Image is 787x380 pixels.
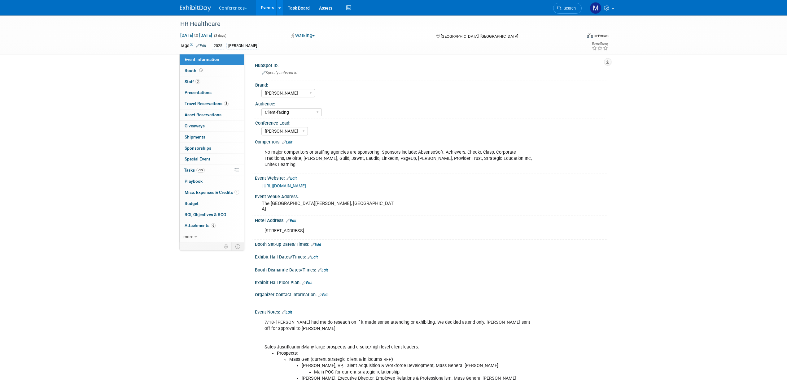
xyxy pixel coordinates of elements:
span: Booth not reserved yet [198,68,204,73]
div: Event Format [545,32,609,41]
span: Attachments [185,223,216,228]
a: Edit [318,293,329,297]
div: Hotel Address: [255,216,607,224]
span: 3 [195,79,200,84]
span: 1 [234,190,239,194]
button: Walking [289,32,317,39]
span: to [193,33,199,38]
a: Edit [308,255,318,259]
a: Edit [282,310,292,314]
a: Edit [302,281,313,285]
a: Tasks79% [180,165,244,176]
span: Travel Reservations [185,101,229,106]
span: Tasks [184,168,205,173]
a: Edit [286,176,297,181]
span: 3 [224,101,229,106]
div: HR Healthcare [178,19,572,30]
a: ROI, Objectives & ROO [180,209,244,220]
span: Staff [185,79,200,84]
div: Exhibit Hall Floor Plan: [255,278,607,286]
a: Edit [196,44,206,48]
span: 6 [211,223,216,228]
span: (3 days) [213,34,226,38]
div: No major competitors or staffing agencies are sponsoring. Sponsors include: AbsenseSoft, Achiever... [260,146,539,171]
div: Audience: [255,99,605,107]
b: Sales Justification: [265,344,303,350]
a: Edit [286,219,296,223]
span: Shipments [185,134,205,139]
pre: The [GEOGRAPHIC_DATA][PERSON_NAME], [GEOGRAPHIC_DATA] [262,201,395,212]
div: Event Venue Address: [255,192,607,200]
span: Sponsorships [185,146,211,151]
div: Exhibit Hall Dates/Times: [255,252,607,260]
span: Budget [185,201,199,206]
span: [GEOGRAPHIC_DATA], [GEOGRAPHIC_DATA] [441,34,518,39]
a: more [180,231,244,242]
div: Brand: [255,80,605,88]
div: Event Website: [255,173,607,181]
a: Edit [282,140,292,144]
a: Shipments [180,132,244,143]
div: Conference Lead: [255,118,605,126]
span: 79% [196,168,205,173]
div: Event Notes: [255,307,607,315]
div: 2025 [212,43,224,49]
span: Booth [185,68,204,73]
a: Asset Reservations [180,109,244,120]
span: Giveaways [185,123,205,128]
span: Event Information [185,57,219,62]
span: Playbook [185,179,203,184]
a: Giveaways [180,121,244,131]
b: Prospects [277,351,297,356]
span: Special Event [185,156,210,161]
td: Tags [180,42,206,49]
img: ExhibitDay [180,5,211,11]
span: [DATE] [DATE] [180,32,212,38]
li: Main POC for current strategic relationship [314,369,536,375]
td: Toggle Event Tabs [231,242,244,250]
img: Format-Inperson.png [587,33,593,38]
a: Sponsorships [180,143,244,154]
a: Edit [311,242,321,247]
span: Search [562,6,576,11]
div: Event Rating [592,42,608,45]
a: Booth [180,65,244,76]
div: [STREET_ADDRESS] [260,225,539,237]
span: Asset Reservations [185,112,221,117]
span: ROI, Objectives & ROO [185,212,226,217]
a: Attachments6 [180,220,244,231]
span: Misc. Expenses & Credits [185,190,239,195]
a: Event Information [180,54,244,65]
div: In-Person [594,33,609,38]
li: Mass Gen (current strategic client & in locums RFP) [289,357,536,363]
div: [PERSON_NAME] [226,43,259,49]
li: [PERSON_NAME], VP, Talent Acquisition & Workforce Development, Mass General [PERSON_NAME] [302,363,536,369]
a: [URL][DOMAIN_NAME] [262,183,306,188]
span: more [183,234,193,239]
div: Booth Set-up Dates/Times: [255,240,607,248]
a: Travel Reservations3 [180,98,244,109]
span: Presentations [185,90,212,95]
a: Presentations [180,87,244,98]
span: Specify hubspot id [262,70,297,75]
li: : [277,350,536,357]
a: Staff3 [180,76,244,87]
td: Personalize Event Tab Strip [221,242,232,250]
a: Budget [180,198,244,209]
a: Misc. Expenses & Credits1 [180,187,244,198]
div: Competitors: [255,137,607,145]
a: Search [553,3,582,14]
a: Playbook [180,176,244,187]
div: Booth Dismantle Dates/Times: [255,265,607,273]
a: Special Event [180,154,244,164]
div: Organizer Contact Information: [255,290,607,298]
a: Edit [318,268,328,272]
img: Marygrace LeGros [590,2,601,14]
div: HubSpot ID: [255,61,607,69]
